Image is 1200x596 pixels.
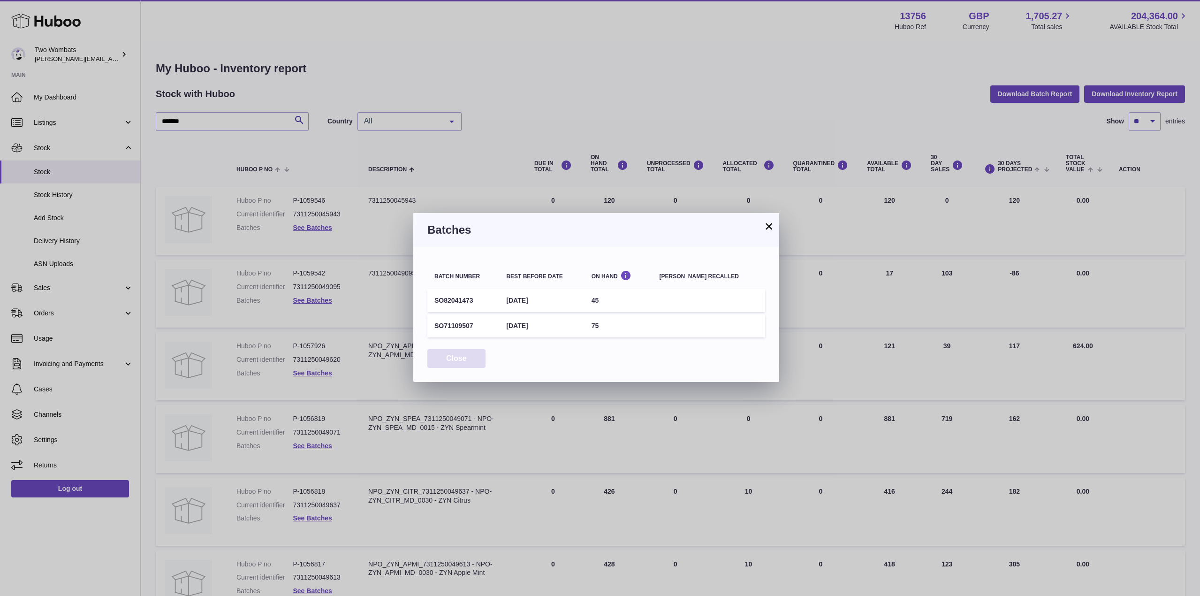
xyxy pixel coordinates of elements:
div: Best before date [506,274,577,280]
div: Batch number [434,274,492,280]
td: 75 [585,314,653,337]
div: On Hand [592,270,646,279]
td: [DATE] [499,289,584,312]
td: [DATE] [499,314,584,337]
button: × [763,221,775,232]
td: SO82041473 [427,289,499,312]
h3: Batches [427,222,765,237]
div: [PERSON_NAME] recalled [660,274,758,280]
td: SO71109507 [427,314,499,337]
button: Close [427,349,486,368]
td: 45 [585,289,653,312]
